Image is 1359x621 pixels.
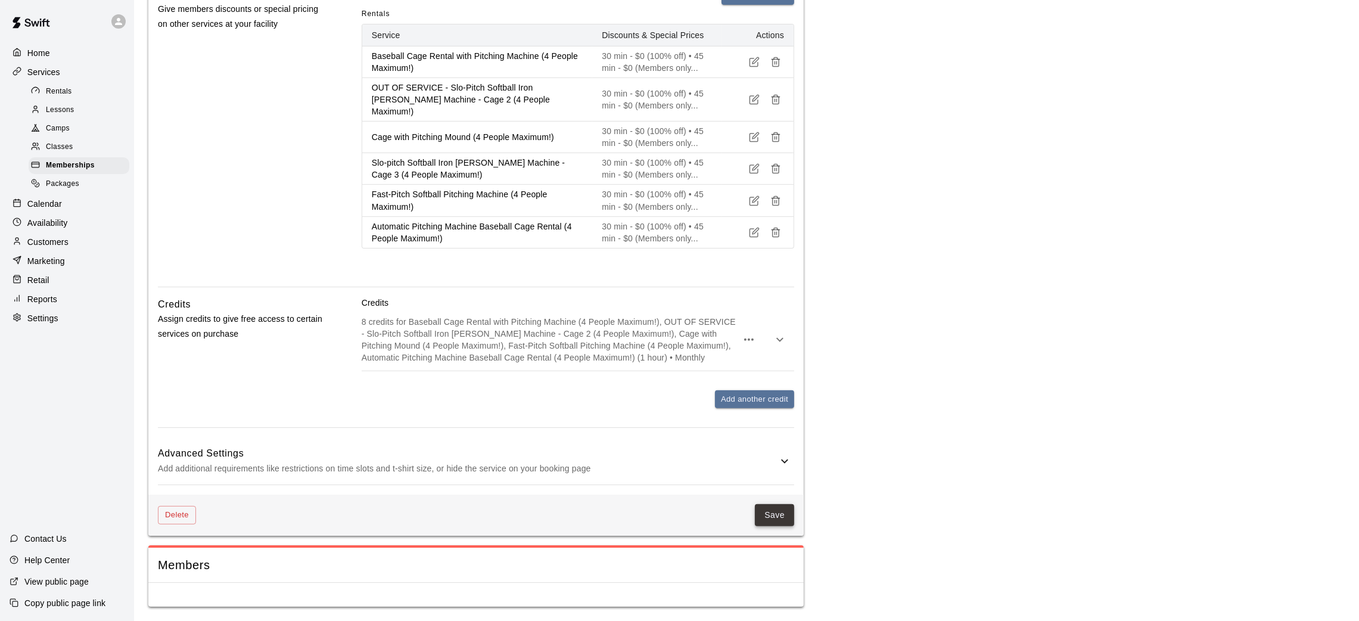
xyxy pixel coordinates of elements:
p: Home [27,47,50,59]
p: Automatic Pitching Machine Baseball Cage Rental (4 People Maximum!) [372,221,583,244]
button: Delete [158,506,196,524]
a: Classes [29,138,134,157]
p: Slo-pitch Softball Iron [PERSON_NAME] Machine - Cage 3 (4 People Maximum!) [372,157,583,181]
span: Classes [46,141,73,153]
div: 8 credits for Baseball Cage Rental with Pitching Machine (4 People Maximum!), OUT OF SERVICE - Sl... [362,309,794,371]
span: Memberships [46,160,95,172]
div: Packages [29,176,129,192]
p: 30 min - $0 (100% off) • 45 min - $0 (Members only... [602,50,713,74]
p: Give members discounts or special pricing on other services at your facility [158,2,324,32]
a: Customers [10,233,125,251]
a: Marketing [10,252,125,270]
a: Settings [10,309,125,327]
a: Rentals [29,82,134,101]
h6: Credits [158,297,191,312]
p: 8 credits for Baseball Cage Rental with Pitching Machine (4 People Maximum!), OUT OF SERVICE - Sl... [362,316,737,364]
p: Add additional requirements like restrictions on time slots and t-shirt size, or hide the service... [158,461,778,476]
span: Rentals [46,86,72,98]
p: Assign credits to give free access to certain services on purchase [158,312,324,341]
span: Members [158,557,794,573]
span: Rentals [362,5,390,24]
p: Cage with Pitching Mound (4 People Maximum!) [372,131,583,143]
div: Camps [29,120,129,137]
button: Add another credit [715,390,794,409]
th: Actions [722,24,794,46]
p: OUT OF SERVICE - Slo-Pitch Softball Iron [PERSON_NAME] Machine - Cage 2 (4 People Maximum!) [372,82,583,117]
div: Advanced SettingsAdd additional requirements like restrictions on time slots and t-shirt size, or... [158,437,794,485]
div: Classes [29,139,129,156]
p: Calendar [27,198,62,210]
p: 30 min - $0 (100% off) • 45 min - $0 (Members only... [602,188,713,212]
div: Memberships [29,157,129,174]
p: Copy public page link [24,597,105,609]
div: Rentals [29,83,129,100]
p: Availability [27,217,68,229]
p: 30 min - $0 (100% off) • 45 min - $0 (Members only... [602,125,713,149]
span: Packages [46,178,79,190]
p: View public page [24,576,89,588]
a: Reports [10,290,125,308]
div: Lessons [29,102,129,119]
a: Home [10,44,125,62]
a: Packages [29,175,134,194]
th: Discounts & Special Prices [592,24,722,46]
p: Marketing [27,255,65,267]
span: Lessons [46,104,74,116]
p: Baseball Cage Rental with Pitching Machine (4 People Maximum!) [372,50,583,74]
p: Contact Us [24,533,67,545]
p: 30 min - $0 (100% off) • 45 min - $0 (Members only... [602,221,713,244]
p: 30 min - $0 (100% off) • 45 min - $0 (Members only... [602,157,713,181]
h6: Advanced Settings [158,446,778,461]
a: Memberships [29,157,134,175]
p: Services [27,66,60,78]
p: Help Center [24,554,70,566]
p: Fast-Pitch Softball Pitching Machine (4 People Maximum!) [372,188,583,212]
a: Retail [10,271,125,289]
a: Camps [29,120,134,138]
p: Credits [362,297,794,309]
a: Services [10,63,125,81]
p: Settings [27,312,58,324]
a: Calendar [10,195,125,213]
th: Service [362,24,593,46]
span: Camps [46,123,70,135]
p: Retail [27,274,49,286]
a: Lessons [29,101,134,119]
p: Reports [27,293,57,305]
a: Availability [10,214,125,232]
button: Save [755,504,794,526]
p: Customers [27,236,69,248]
p: 30 min - $0 (100% off) • 45 min - $0 (Members only... [602,88,713,111]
